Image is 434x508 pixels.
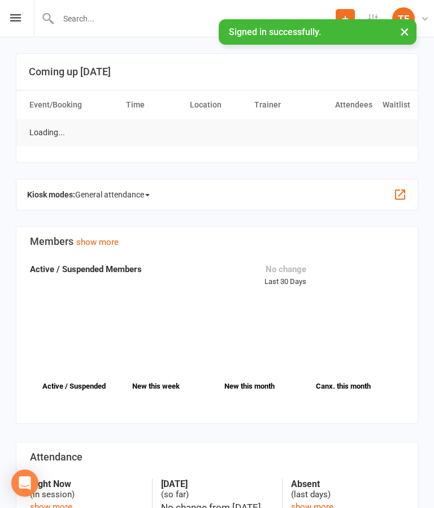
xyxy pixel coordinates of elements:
div: (in session) [30,479,144,500]
strong: Kiosk modes: [27,190,75,199]
a: show more [76,237,119,247]
h3: Members [30,236,404,247]
strong: Active / Suspended Members [30,264,142,274]
input: Search... [55,11,336,27]
th: Event/Booking [24,91,121,119]
h3: Coming up [DATE] [29,66,405,78]
strong: [DATE] [161,479,274,489]
a: New this month [203,374,297,398]
strong: Right Now [30,479,144,489]
h3: Attendance [30,451,404,463]
span: General attendance [75,186,150,204]
th: Trainer [249,91,314,119]
th: Time [121,91,185,119]
th: Location [185,91,249,119]
strong: Absent [291,479,404,489]
span: Signed in successfully. [229,27,321,37]
td: Loading... [24,119,70,146]
a: Active / Suspended [24,374,118,398]
a: Canx. this month [297,374,390,398]
th: Attendees [313,91,377,119]
button: × [394,19,415,44]
a: New this week [110,374,203,398]
div: No change [264,262,306,276]
div: (so far) [161,479,274,500]
div: TF [392,7,415,30]
div: Last 30 Days [264,262,306,288]
div: (last days) [291,479,404,500]
th: Waitlist [377,91,410,119]
div: Open Intercom Messenger [11,470,38,497]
